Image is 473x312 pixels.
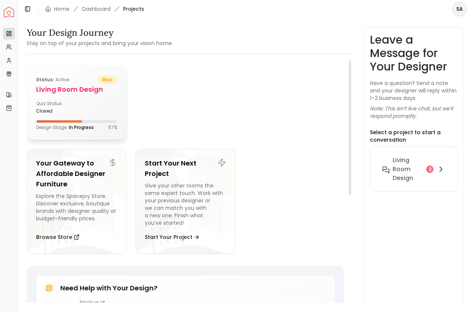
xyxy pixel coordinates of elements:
img: Spacejoy Logo [4,7,14,17]
a: Your Gateway to Affordable Designer FurnitureExplore the Spacejoy Store. Discover exclusive, bout... [27,149,127,254]
a: Spacejoy [4,7,14,17]
button: Living Room design2 [376,153,451,186]
small: Stay on top of your projects and bring your vision home [27,40,172,47]
p: Select a project to start a conversation [370,129,458,144]
nav: breadcrumb [45,5,144,13]
h5: Living Room design [36,84,117,95]
span: bliss [98,75,117,84]
button: Browse Store [36,230,80,245]
span: In Progress [69,124,94,130]
a: Start Your Next ProjectGive your other rooms the same expert touch. Work with your previous desig... [135,149,235,254]
div: 2 [426,166,434,173]
h3: Your Design Journey [27,27,172,39]
button: Start Your Project [145,230,200,245]
a: Home [54,5,70,13]
p: Email us at [80,299,124,305]
p: Note: This isn’t live chat, but we’ll respond promptly. [370,105,458,120]
h6: Living Room design [393,156,423,183]
span: Projects [123,5,144,13]
div: Give your other rooms the same expert touch. Work with your previous designer or we can match you... [145,182,226,227]
div: closed [36,108,74,114]
p: active [36,75,69,84]
div: Quiz Status: [36,101,74,114]
h5: Need Help with Your Design? [60,283,157,293]
h5: Start Your Next Project [145,158,226,179]
div: Explore the Spacejoy Store. Discover exclusive, boutique brands with designer quality at budget-f... [36,192,117,227]
p: 57 % [108,125,117,130]
b: Status: [36,76,54,83]
button: SA [452,1,467,16]
p: Have a question? Send a note and your designer will reply within 1–2 business days. [370,79,458,102]
h5: Your Gateway to Affordable Designer Furniture [36,158,117,189]
span: SA [453,2,466,16]
p: Design Stage: [36,125,94,130]
a: Dashboard [82,5,111,13]
h3: Leave a Message for Your Designer [370,33,458,73]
